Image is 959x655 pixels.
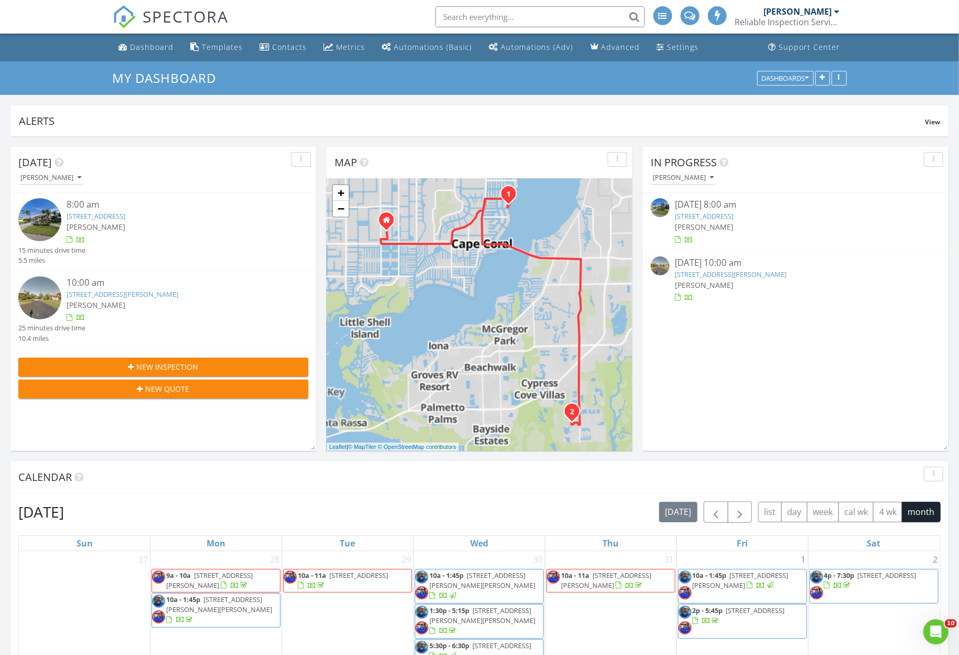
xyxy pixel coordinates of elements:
[945,619,957,628] span: 10
[329,444,347,450] a: Leaflet
[20,174,81,181] div: [PERSON_NAME]
[67,276,284,289] div: 10:00 am
[663,551,676,568] a: Go to July 31, 2025
[166,595,200,604] span: 10a - 1:45p
[143,5,229,27] span: SPECTORA
[678,621,692,635] img: 20250323_132607_1.jpg
[757,71,814,85] button: Dashboards
[561,571,651,590] a: 10a - 11a [STREET_ADDRESS][PERSON_NAME]
[19,114,925,128] div: Alerts
[166,571,253,590] a: 9a - 10a [STREET_ADDRESS][PERSON_NAME]
[726,606,785,615] span: [STREET_ADDRESS]
[204,536,228,551] a: Monday
[561,571,651,590] span: [STREET_ADDRESS][PERSON_NAME]
[67,211,125,221] a: [STREET_ADDRESS]
[678,586,692,599] img: 20250323_132607_1.jpg
[18,255,85,265] div: 5.5 miles
[335,155,357,169] span: Map
[187,38,247,57] a: Templates
[415,641,428,654] img: 20250424_110702.jpg
[807,502,839,522] button: week
[764,6,832,17] div: [PERSON_NAME]
[570,409,574,416] i: 2
[509,194,515,200] div: 3931 SE 21st Pl, Cape Coral, FL 33904
[429,606,469,615] span: 1:30p - 5:15p
[166,571,253,590] span: [STREET_ADDRESS][PERSON_NAME]
[166,595,272,614] span: [STREET_ADDRESS][PERSON_NAME][PERSON_NAME]
[429,606,535,625] span: [STREET_ADDRESS][PERSON_NAME][PERSON_NAME]
[67,198,284,211] div: 8:00 am
[18,334,85,343] div: 10.4 miles
[298,571,326,580] span: 10a - 11a
[758,502,782,522] button: list
[651,155,717,169] span: In Progress
[136,551,150,568] a: Go to July 27, 2025
[925,117,940,126] span: View
[202,42,243,52] div: Templates
[113,14,229,36] a: SPECTORA
[653,174,714,181] div: [PERSON_NAME]
[146,383,190,394] span: New Quote
[67,300,125,310] span: [PERSON_NAME]
[327,443,459,452] div: |
[415,569,544,604] a: 10a - 1:45p [STREET_ADDRESS][PERSON_NAME][PERSON_NAME]
[693,606,785,625] a: 2p - 5:45p [STREET_ADDRESS]
[824,571,917,590] a: 4p - 7:30p [STREET_ADDRESS]
[600,536,621,551] a: Thursday
[675,280,734,290] span: [PERSON_NAME]
[693,571,789,590] span: [STREET_ADDRESS][PERSON_NAME]
[799,551,808,568] a: Go to August 1, 2025
[653,38,703,57] a: Settings
[472,641,531,650] span: [STREET_ADDRESS]
[18,380,308,399] button: New Quote
[651,256,941,303] a: [DATE] 10:00 am [STREET_ADDRESS][PERSON_NAME] [PERSON_NAME]
[531,551,545,568] a: Go to July 30, 2025
[507,191,511,198] i: 1
[18,470,72,484] span: Calendar
[586,38,644,57] a: Advanced
[429,571,535,590] span: [STREET_ADDRESS][PERSON_NAME][PERSON_NAME]
[18,171,83,185] button: [PERSON_NAME]
[18,245,85,255] div: 15 minutes drive time
[18,358,308,377] button: New Inspection
[762,74,809,82] div: Dashboards
[561,571,589,580] span: 10a - 11a
[113,69,225,87] a: My Dashboard
[429,571,464,580] span: 10a - 1:45p
[675,270,786,279] a: [STREET_ADDRESS][PERSON_NAME]
[415,571,428,584] img: 20250424_110702.jpg
[415,606,428,619] img: 20250424_110702.jpg
[693,571,789,590] a: 10a - 1:45p [STREET_ADDRESS][PERSON_NAME]
[137,361,199,372] span: New Inspection
[678,571,692,584] img: 20250424_110702.jpg
[378,444,456,450] a: © OpenStreetMap contributors
[728,501,752,523] button: Next month
[152,610,165,624] img: 20250323_132607_1.jpg
[651,256,670,275] img: streetview
[764,38,845,57] a: Support Center
[166,571,191,580] span: 9a - 10a
[166,595,272,624] a: 10a - 1:45p [STREET_ADDRESS][PERSON_NAME][PERSON_NAME]
[394,42,472,52] div: Automations (Basic)
[333,185,349,201] a: Zoom in
[810,569,939,604] a: 4p - 7:30p [STREET_ADDRESS]
[779,42,841,52] div: Support Center
[547,571,560,584] img: 20250323_132607_1.jpg
[298,571,388,590] a: 10a - 11a [STREET_ADDRESS]
[152,595,165,608] img: 20250424_110702.jpg
[838,502,874,522] button: cal wk
[429,606,535,635] a: 1:30p - 5:15p [STREET_ADDRESS][PERSON_NAME][PERSON_NAME]
[115,38,178,57] a: Dashboard
[429,641,469,650] span: 5:30p - 6:30p
[67,222,125,232] span: [PERSON_NAME]
[435,6,645,27] input: Search everything...
[152,569,281,593] a: 9a - 10a [STREET_ADDRESS][PERSON_NAME]
[678,569,807,604] a: 10a - 1:45p [STREET_ADDRESS][PERSON_NAME]
[923,619,949,645] iframe: Intercom live chat
[810,571,823,584] img: 20250424_110702.jpg
[18,198,308,265] a: 8:00 am [STREET_ADDRESS] [PERSON_NAME] 15 minutes drive time 5.5 miles
[152,593,281,628] a: 10a - 1:45p [STREET_ADDRESS][PERSON_NAME][PERSON_NAME]
[415,586,428,599] img: 20250323_132607_1.jpg
[931,551,940,568] a: Go to August 2, 2025
[18,276,61,319] img: streetview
